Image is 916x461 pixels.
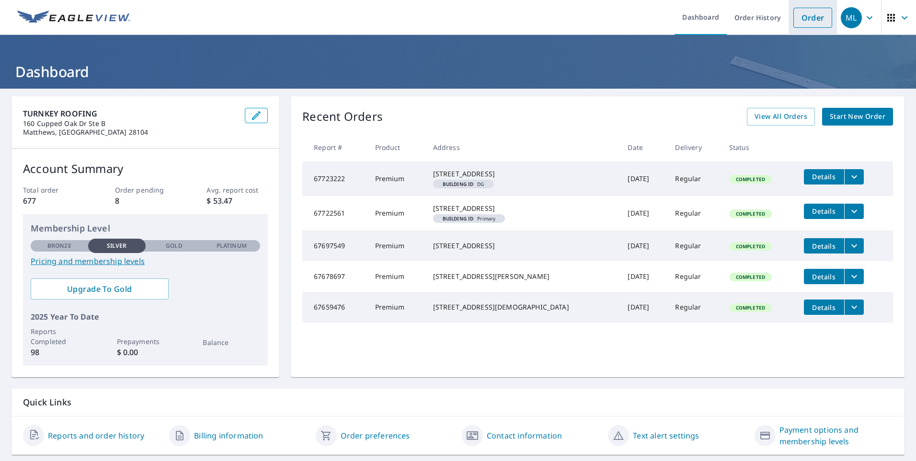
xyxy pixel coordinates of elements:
td: [DATE] [620,161,667,196]
th: Address [425,133,620,161]
span: Completed [730,243,771,250]
span: Completed [730,304,771,311]
span: Primary [437,216,502,221]
button: detailsBtn-67697549 [804,238,844,254]
p: 2025 Year To Date [31,311,260,323]
button: detailsBtn-67678697 [804,269,844,284]
p: Balance [203,337,260,347]
em: Building ID [443,182,474,186]
td: Premium [367,161,425,196]
div: ML [841,7,862,28]
td: 67722561 [302,196,367,230]
th: Product [367,133,425,161]
p: Reports Completed [31,326,88,346]
td: Premium [367,230,425,261]
p: $ 53.47 [206,195,268,207]
p: Gold [166,242,182,250]
p: Platinum [217,242,247,250]
a: View All Orders [747,108,815,126]
td: 67697549 [302,230,367,261]
a: Pricing and membership levels [31,255,260,267]
div: [STREET_ADDRESS][DEMOGRAPHIC_DATA] [433,302,613,312]
span: Details [810,303,838,312]
p: Total order [23,185,84,195]
button: detailsBtn-67723222 [804,169,844,184]
th: Delivery [667,133,721,161]
p: Order pending [115,185,176,195]
td: 67723222 [302,161,367,196]
p: 8 [115,195,176,207]
td: Premium [367,196,425,230]
img: EV Logo [17,11,130,25]
h1: Dashboard [11,62,905,81]
td: [DATE] [620,230,667,261]
a: Payment options and membership levels [779,424,893,447]
a: Contact information [487,430,562,441]
button: filesDropdownBtn-67697549 [844,238,864,254]
p: Recent Orders [302,108,383,126]
p: Quick Links [23,396,893,408]
a: Text alert settings [633,430,699,441]
span: DG [437,182,490,186]
td: Premium [367,261,425,292]
p: 160 Cupped Oak Dr Ste B [23,119,237,128]
span: Details [810,242,838,251]
button: filesDropdownBtn-67678697 [844,269,864,284]
td: Regular [667,196,721,230]
span: Details [810,272,838,281]
p: $ 0.00 [117,346,174,358]
span: Details [810,172,838,181]
div: [STREET_ADDRESS][PERSON_NAME] [433,272,613,281]
th: Status [721,133,796,161]
p: Bronze [47,242,71,250]
span: Completed [730,176,771,183]
td: Premium [367,292,425,323]
th: Report # [302,133,367,161]
td: Regular [667,161,721,196]
p: Prepayments [117,336,174,346]
button: filesDropdownBtn-67723222 [844,169,864,184]
td: 67659476 [302,292,367,323]
p: 98 [31,346,88,358]
a: Start New Order [822,108,893,126]
p: Account Summary [23,160,268,177]
td: Regular [667,292,721,323]
button: filesDropdownBtn-67722561 [844,204,864,219]
a: Order preferences [341,430,410,441]
a: Upgrade To Gold [31,278,169,300]
a: Billing information [194,430,263,441]
em: Building ID [443,216,474,221]
div: [STREET_ADDRESS] [433,169,613,179]
td: [DATE] [620,196,667,230]
th: Date [620,133,667,161]
a: Reports and order history [48,430,144,441]
p: 677 [23,195,84,207]
span: View All Orders [755,111,807,123]
div: [STREET_ADDRESS] [433,241,613,251]
span: Details [810,207,838,216]
td: [DATE] [620,292,667,323]
button: filesDropdownBtn-67659476 [844,300,864,315]
td: [DATE] [620,261,667,292]
td: 67678697 [302,261,367,292]
p: TURNKEY ROOFING [23,108,237,119]
div: [STREET_ADDRESS] [433,204,613,213]
a: Order [793,8,832,28]
td: Regular [667,261,721,292]
td: Regular [667,230,721,261]
span: Upgrade To Gold [38,284,161,294]
span: Completed [730,210,771,217]
button: detailsBtn-67722561 [804,204,844,219]
span: Start New Order [830,111,885,123]
p: Silver [107,242,127,250]
span: Completed [730,274,771,280]
p: Membership Level [31,222,260,235]
button: detailsBtn-67659476 [804,300,844,315]
p: Avg. report cost [206,185,268,195]
p: Matthews, [GEOGRAPHIC_DATA] 28104 [23,128,237,137]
